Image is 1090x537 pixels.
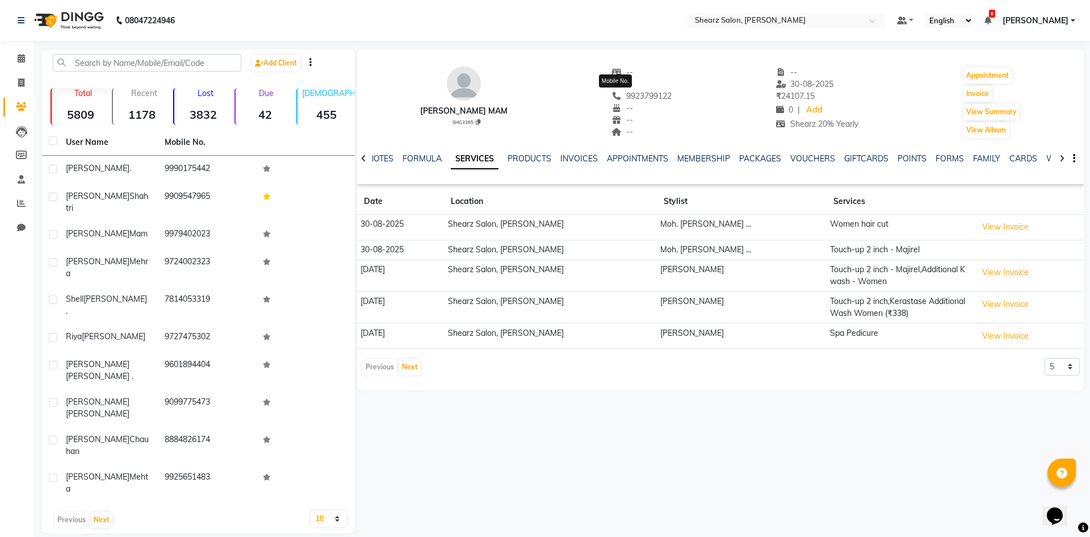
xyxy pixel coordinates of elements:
span: 8 [989,10,995,18]
a: POINTS [898,153,927,164]
span: [PERSON_NAME] . [66,294,147,316]
a: APPOINTMENTS [607,153,668,164]
a: INVOICES [560,153,598,164]
span: [PERSON_NAME] [1003,15,1068,27]
td: 9990175442 [158,156,257,184]
span: -- [612,127,634,137]
button: View Album [963,122,1009,138]
span: -- [612,103,634,113]
td: Touch-up 2 inch - Majirel,Additional K wash - Women [827,260,974,292]
th: Date [357,189,444,215]
button: View Invoice [977,327,1034,345]
button: View Summary [963,104,1020,120]
span: [PERSON_NAME] [66,409,129,419]
td: Moh. [PERSON_NAME] ... [657,240,827,260]
button: Appointment [963,68,1012,84]
td: 30-08-2025 [357,215,444,240]
th: Stylist [657,189,827,215]
strong: 3832 [174,107,232,122]
p: Lost [179,88,232,98]
strong: 1178 [113,107,171,122]
span: Mam [129,228,148,239]
td: 9925651483 [158,464,257,502]
td: [DATE] [357,260,444,292]
span: 9923799122 [612,91,672,101]
span: . [129,163,131,173]
button: Next [399,359,421,375]
td: Touch-up 2 inch - Majirel [827,240,974,260]
a: CARDS [1009,153,1037,164]
td: [PERSON_NAME] [657,292,827,323]
td: Touch-up 2 inch,Kerastase Additional Wash Women (₹338) [827,292,974,323]
span: [PERSON_NAME] [66,191,129,201]
span: -- [612,67,634,77]
a: WALLET [1046,153,1079,164]
b: 08047224946 [125,5,175,36]
td: 9724002323 [158,249,257,286]
span: [PERSON_NAME] [66,163,129,173]
button: View Invoice [977,295,1034,313]
td: 30-08-2025 [357,240,444,260]
a: Add Client [252,55,300,71]
strong: 42 [236,107,294,122]
td: [DATE] [357,292,444,323]
strong: 455 [297,107,355,122]
div: SHG3365 [425,118,508,126]
a: FAMILY [973,153,1000,164]
td: 9727475302 [158,324,257,352]
td: Shearz Salon, [PERSON_NAME] [444,215,657,240]
button: Invoice [963,86,992,102]
span: [PERSON_NAME] [66,397,129,407]
th: Mobile No. [158,130,257,156]
input: Search by Name/Mobile/Email/Code [53,54,241,72]
span: [PERSON_NAME] [66,359,129,369]
span: 0 [776,105,793,115]
td: 9601894404 [158,352,257,389]
img: avatar [447,66,481,101]
span: -- [776,67,798,77]
div: Mobile No. [599,74,632,88]
span: [PERSON_NAME] [66,434,129,444]
td: 7814053319 [158,286,257,324]
td: [DATE] [357,323,444,349]
button: Next [91,512,112,528]
a: PRODUCTS [508,153,551,164]
span: | [798,104,800,116]
img: logo [29,5,107,36]
button: View Invoice [977,264,1034,281]
span: ₹ [776,91,781,101]
td: Shearz Salon, [PERSON_NAME] [444,323,657,349]
a: GIFTCARDS [844,153,888,164]
span: [PERSON_NAME] [66,256,129,267]
p: Due [238,88,294,98]
th: User Name [59,130,158,156]
a: SERVICES [451,149,498,169]
td: 9099775473 [158,389,257,427]
td: Shearz Salon, [PERSON_NAME] [444,260,657,292]
a: NOTES [368,153,393,164]
p: Recent [118,88,171,98]
a: PACKAGES [739,153,781,164]
a: MEMBERSHIP [677,153,730,164]
a: FORMS [936,153,964,164]
td: Shearz Salon, [PERSON_NAME] [444,292,657,323]
a: Add [804,102,824,118]
p: [DEMOGRAPHIC_DATA] [302,88,355,98]
td: 8884826174 [158,427,257,464]
td: [PERSON_NAME] [657,323,827,349]
span: -- [612,115,634,125]
div: [PERSON_NAME] Mam [420,105,508,117]
span: 30-08-2025 [776,79,834,89]
iframe: chat widget [1042,492,1079,526]
span: Shearz 20% Yearly [776,119,859,129]
span: Riya [66,331,82,342]
span: [PERSON_NAME] [82,331,145,342]
td: Spa Pedicure [827,323,974,349]
a: FORMULA [403,153,442,164]
strong: 5809 [52,107,110,122]
span: Shell [66,294,83,304]
span: [PERSON_NAME] . [66,371,133,381]
span: [PERSON_NAME] [66,228,129,239]
td: [PERSON_NAME] [657,260,827,292]
button: View Invoice [977,218,1034,236]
